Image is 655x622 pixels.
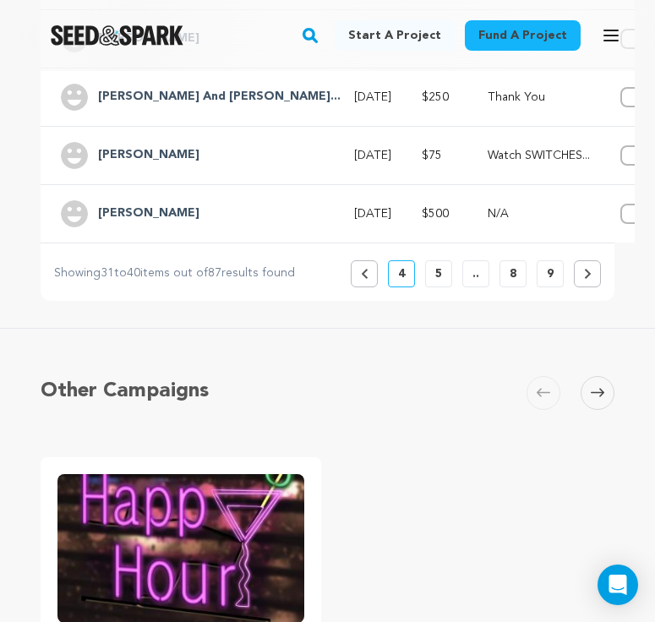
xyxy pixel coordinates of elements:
[488,89,590,106] p: Thank You
[388,260,415,287] button: 4
[98,204,199,224] h4: Chris Bender
[98,145,199,166] h4: C Knight
[208,267,221,279] span: 87
[422,91,449,103] span: $250
[435,265,442,282] p: 5
[101,267,114,279] span: 31
[61,142,88,169] img: user.png
[422,150,442,161] span: $75
[465,20,581,51] a: Fund a project
[598,565,638,605] div: Open Intercom Messenger
[354,147,391,164] p: [DATE]
[54,264,295,284] p: Showing to items out of results found
[51,25,183,46] img: Seed&Spark Logo Dark Mode
[488,147,590,164] p: Watch SWITCHES - Early Access
[127,267,140,279] span: 40
[422,208,449,220] span: $500
[499,260,527,287] button: 8
[425,260,452,287] button: 5
[547,265,554,282] p: 9
[462,260,489,287] button: ..
[354,205,391,222] p: [DATE]
[61,84,88,111] img: user.png
[398,265,405,282] p: 4
[354,89,391,106] p: [DATE]
[51,25,183,46] a: Seed&Spark Homepage
[537,260,564,287] button: 9
[41,376,209,406] h5: Other Campaigns
[510,265,516,282] p: 8
[61,200,88,227] img: user.png
[472,265,479,282] p: ..
[335,20,455,51] a: Start a project
[488,205,590,222] p: N/A
[98,87,341,107] h4: Damon And Robbyn Johnson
